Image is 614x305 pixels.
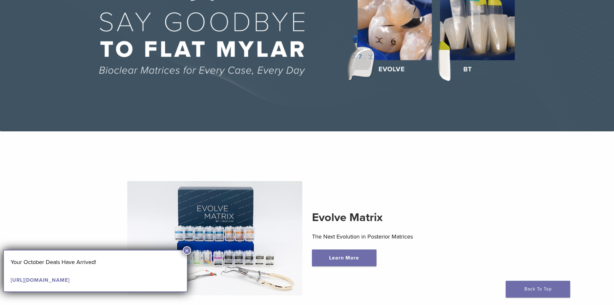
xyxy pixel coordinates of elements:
a: Back To Top [506,281,570,298]
a: [URL][DOMAIN_NAME] [11,277,70,283]
button: Close [183,246,191,255]
p: The Next Evolution in Posterior Matrices [312,232,487,241]
a: Learn More [312,249,376,266]
p: Your October Deals Have Arrived! [11,257,180,267]
img: Evolve Matrix [127,181,302,295]
h2: Evolve Matrix [312,210,487,225]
